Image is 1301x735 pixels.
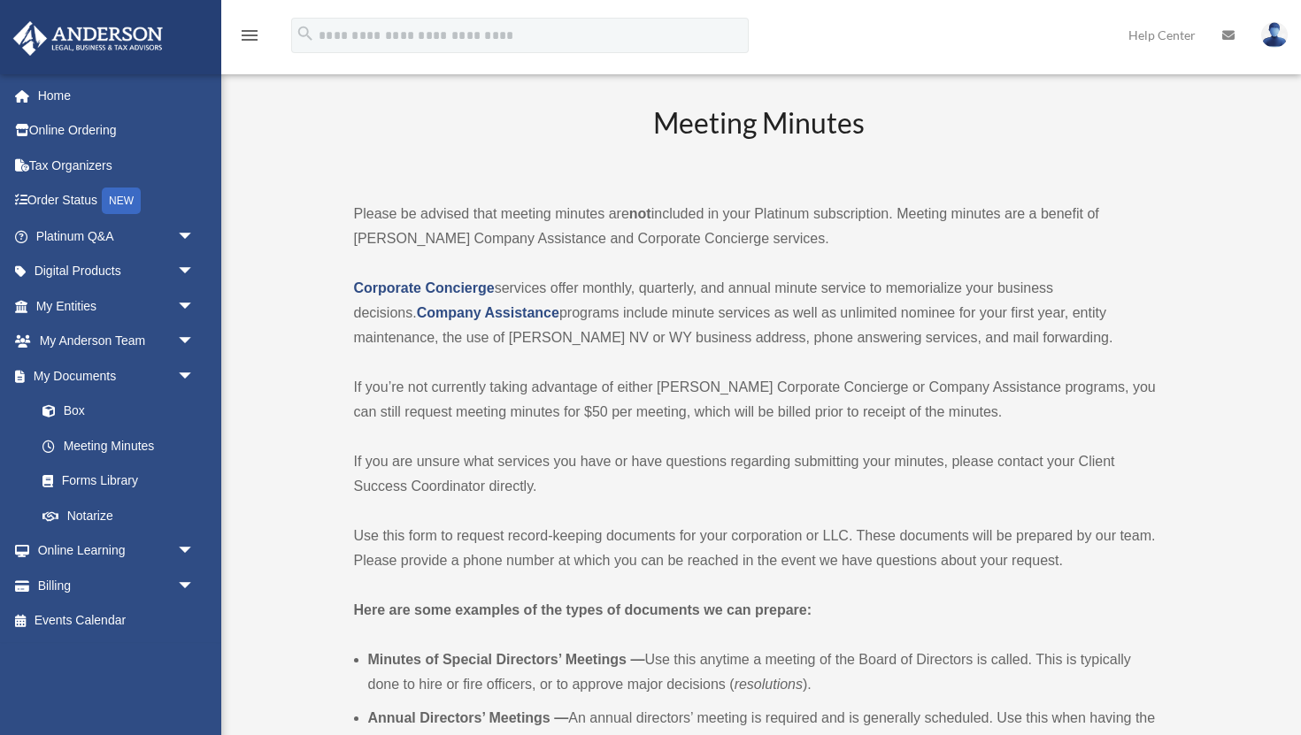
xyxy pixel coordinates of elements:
em: resolutions [735,677,803,692]
a: Company Assistance [417,305,559,320]
p: services offer monthly, quarterly, and annual minute service to memorialize your business decisio... [354,276,1165,350]
strong: Here are some examples of the types of documents we can prepare: [354,602,812,617]
i: menu [239,25,260,46]
a: menu [239,31,260,46]
span: arrow_drop_down [177,533,212,570]
a: Platinum Q&Aarrow_drop_down [12,218,221,254]
a: Order StatusNEW [12,183,221,219]
b: Minutes of Special Directors’ Meetings — [368,652,645,667]
span: arrow_drop_down [177,218,212,255]
a: Online Learningarrow_drop_down [12,533,221,569]
a: Corporate Concierge [354,280,495,295]
span: arrow_drop_down [177,288,212,325]
a: Forms Library [25,463,221,499]
a: Home [12,78,221,113]
div: NEW [102,188,141,214]
p: If you’re not currently taking advantage of either [PERSON_NAME] Corporate Concierge or Company A... [354,375,1165,425]
p: Use this form to request record-keeping documents for your corporation or LLC. These documents wi... [354,524,1165,573]
a: Tax Organizers [12,148,221,183]
p: If you are unsure what services you have or have questions regarding submitting your minutes, ple... [354,449,1165,499]
a: My Documentsarrow_drop_down [12,358,221,394]
a: Box [25,394,221,429]
img: User Pic [1261,22,1288,48]
strong: not [629,206,651,221]
i: search [296,24,315,43]
a: Events Calendar [12,603,221,639]
a: Notarize [25,498,221,533]
h2: Meeting Minutes [354,103,1165,177]
span: arrow_drop_down [177,358,212,394]
img: Anderson Advisors Platinum Portal [8,21,168,56]
span: arrow_drop_down [177,568,212,604]
a: My Entitiesarrow_drop_down [12,288,221,324]
a: Billingarrow_drop_down [12,568,221,603]
b: Annual Directors’ Meetings — [368,710,569,725]
span: arrow_drop_down [177,324,212,360]
a: Digital Productsarrow_drop_down [12,254,221,289]
p: Please be advised that meeting minutes are included in your Platinum subscription. Meeting minute... [354,202,1165,251]
li: Use this anytime a meeting of the Board of Directors is called. This is typically done to hire or... [368,647,1165,697]
a: Meeting Minutes [25,428,212,463]
span: arrow_drop_down [177,254,212,290]
a: My Anderson Teamarrow_drop_down [12,324,221,359]
a: Online Ordering [12,113,221,149]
